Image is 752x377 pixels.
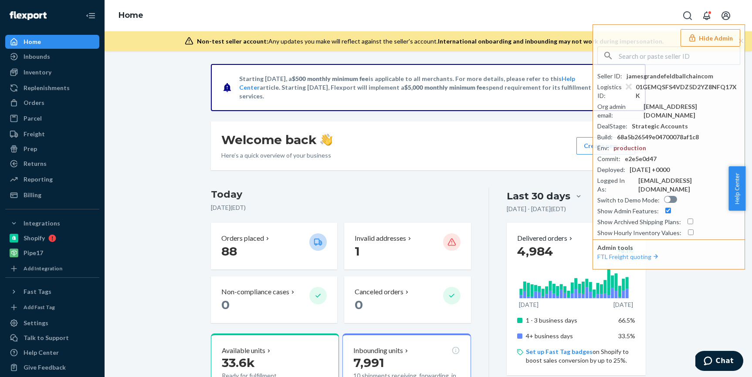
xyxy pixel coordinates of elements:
[5,81,99,95] a: Replenishments
[597,83,631,100] div: Logistics ID :
[644,102,740,120] div: [EMAIL_ADDRESS][DOMAIN_NAME]
[5,360,99,374] button: Give Feedback
[698,7,715,24] button: Open notifications
[5,316,99,330] a: Settings
[517,233,574,243] button: Delivered orders
[597,165,625,174] div: Deployed :
[625,155,657,163] div: e2e5e0d47
[597,102,639,120] div: Org admin email :
[526,316,612,325] p: 1 - 3 business days
[617,133,699,141] div: 68a5b26549e04700078af1c8
[320,134,332,146] img: hand-wave emoji
[5,65,99,79] a: Inventory
[404,84,486,91] span: $5,000 monthly minimum fee
[618,332,635,340] span: 33.5%
[24,130,45,138] div: Freight
[24,319,48,327] div: Settings
[82,7,99,24] button: Close Navigation
[728,166,745,211] button: Help Center
[211,203,471,212] p: [DATE] ( EDT )
[632,122,688,131] div: Strategic Accounts
[24,287,51,296] div: Fast Tags
[292,75,369,82] span: $500 monthly minimum fee
[24,52,50,61] div: Inbounds
[597,253,660,260] a: FTL Freight quoting
[597,243,740,252] p: Admin tools
[627,72,713,81] div: jamesgrandefeldballchaincom
[24,191,41,199] div: Billing
[24,249,43,257] div: Pipe17
[353,355,384,370] span: 7,991
[239,74,616,101] p: Starting [DATE], a is applicable to all merchants. For more details, please refer to this article...
[597,144,609,152] div: Env :
[597,218,681,226] div: Show Archived Shipping Plans :
[5,302,99,313] a: Add Fast Tag
[619,47,740,64] input: Search or paste seller ID
[5,263,99,274] a: Add Integration
[355,287,403,297] p: Canceled orders
[5,216,99,230] button: Integrations
[576,137,635,155] button: Create new
[695,351,743,373] iframe: Opens a widget where you can chat to one of our agents
[5,246,99,260] a: Pipe17
[119,10,143,20] a: Home
[344,223,471,269] button: Invalid addresses 1
[597,207,659,215] div: Show Admin Features :
[24,37,41,46] div: Home
[211,223,337,269] button: Orders placed 88
[24,303,55,311] div: Add Fast Tag
[597,176,634,194] div: Logged In As :
[597,72,622,81] div: Seller ID :
[221,297,230,312] span: 0
[5,127,99,141] a: Freight
[344,276,471,323] button: Canceled orders 0
[636,83,740,100] div: 01GEMQSFS4VDZ5D2YZ8NFQ17XK
[597,196,660,205] div: Switch to Demo Mode :
[5,188,99,202] a: Billing
[613,300,633,309] p: [DATE]
[221,287,289,297] p: Non-compliance cases
[638,176,740,194] div: [EMAIL_ADDRESS][DOMAIN_NAME]
[630,165,670,174] div: [DATE] +0000
[679,7,696,24] button: Open Search Box
[5,231,99,245] a: Shopify
[681,29,740,47] button: Hide Admin
[24,348,59,357] div: Help Center
[507,205,566,213] p: [DATE] - [DATE] ( EDT )
[5,96,99,110] a: Orders
[5,50,99,64] a: Inbounds
[222,346,265,356] p: Available units
[519,300,539,309] p: [DATE]
[24,68,51,77] div: Inventory
[221,132,332,148] h1: Welcome back
[438,37,664,45] span: International onboarding and inbounding may not work during impersonation.
[211,188,471,202] h3: Today
[221,151,332,160] p: Here’s a quick overview of your business
[5,285,99,299] button: Fast Tags
[517,244,553,259] span: 4,984
[355,233,406,243] p: Invalid addresses
[526,332,612,340] p: 4+ business days
[24,84,70,92] div: Replenishments
[597,155,620,163] div: Commit :
[24,265,62,272] div: Add Integration
[597,133,613,141] div: Build :
[5,172,99,186] a: Reporting
[5,111,99,125] a: Parcel
[717,7,735,24] button: Open account menu
[222,355,255,370] span: 33.6k
[5,142,99,156] a: Prep
[211,276,337,323] button: Non-compliance cases 0
[10,11,47,20] img: Flexport logo
[618,316,635,324] span: 66.5%
[355,244,360,259] span: 1
[5,346,99,360] a: Help Center
[24,175,53,184] div: Reporting
[24,363,66,372] div: Give Feedback
[221,233,264,243] p: Orders placed
[5,157,99,171] a: Returns
[5,331,99,345] button: Talk to Support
